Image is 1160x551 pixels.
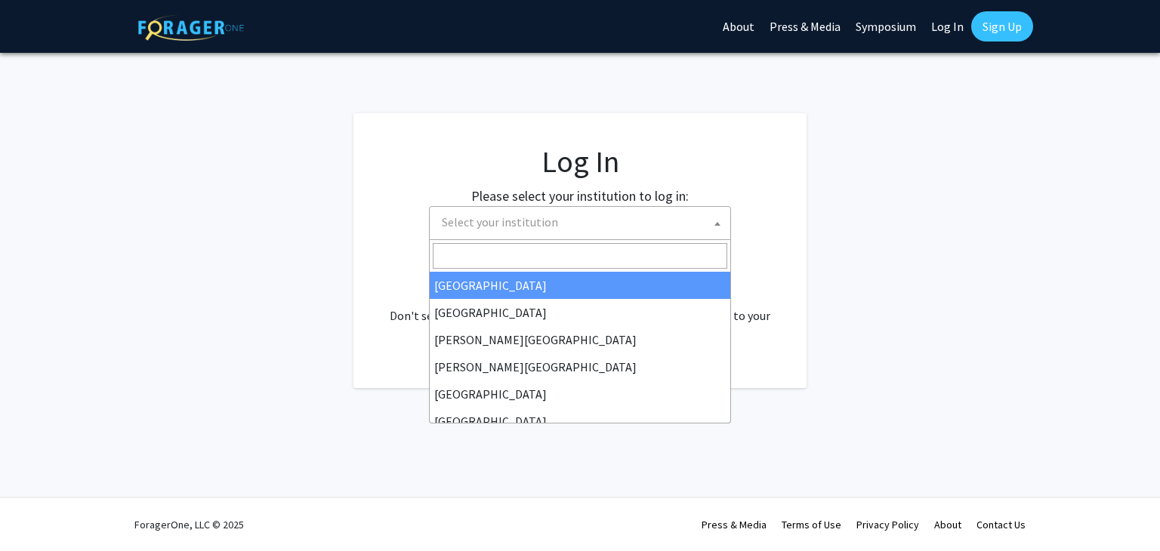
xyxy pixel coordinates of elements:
[971,11,1033,42] a: Sign Up
[430,380,730,408] li: [GEOGRAPHIC_DATA]
[429,206,731,240] span: Select your institution
[430,408,730,435] li: [GEOGRAPHIC_DATA]
[934,518,961,531] a: About
[976,518,1026,531] a: Contact Us
[384,270,776,343] div: No account? . Don't see your institution? about bringing ForagerOne to your institution.
[433,243,727,269] input: Search
[138,14,244,41] img: ForagerOne Logo
[384,143,776,180] h1: Log In
[430,272,730,299] li: [GEOGRAPHIC_DATA]
[430,326,730,353] li: [PERSON_NAME][GEOGRAPHIC_DATA]
[702,518,767,531] a: Press & Media
[11,483,64,540] iframe: Chat
[134,498,244,551] div: ForagerOne, LLC © 2025
[436,207,730,238] span: Select your institution
[856,518,919,531] a: Privacy Policy
[782,518,841,531] a: Terms of Use
[430,353,730,380] li: [PERSON_NAME][GEOGRAPHIC_DATA]
[430,299,730,326] li: [GEOGRAPHIC_DATA]
[471,186,689,206] label: Please select your institution to log in:
[442,214,558,229] span: Select your institution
